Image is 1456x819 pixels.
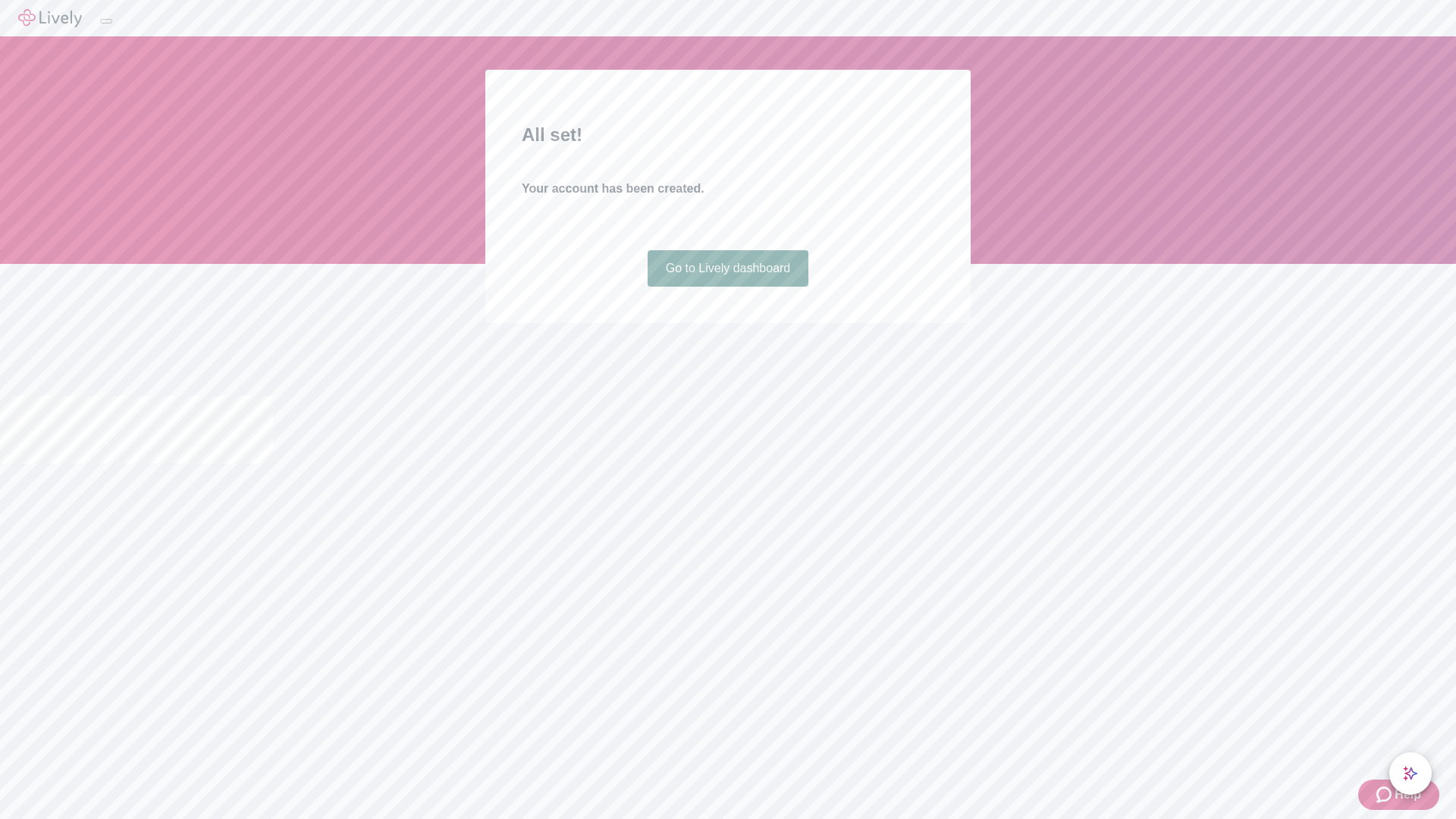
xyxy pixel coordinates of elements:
[1376,786,1395,804] svg: Zendesk support icon
[648,250,809,287] a: Go to Lively dashboard
[522,180,934,198] h4: Your account has been created.
[1403,766,1418,781] svg: Lively AI Assistant
[18,9,82,27] img: Lively
[100,19,112,24] button: Log out
[1395,786,1421,804] span: Help
[522,121,934,149] h2: All set!
[1389,752,1432,795] button: chat
[1358,780,1439,810] button: Zendesk support iconHelp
